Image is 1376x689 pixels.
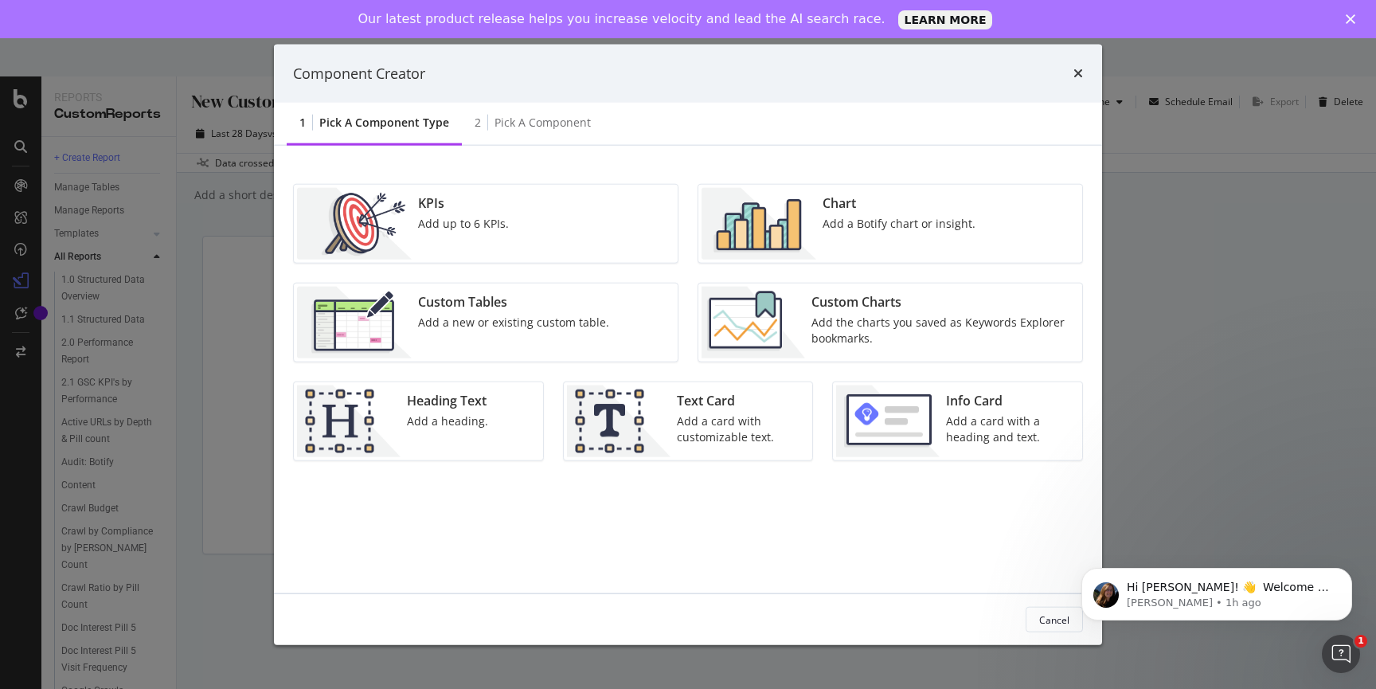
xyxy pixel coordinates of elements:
[811,293,1073,311] div: Custom Charts
[811,315,1073,346] div: Add the charts you saved as Keywords Explorer bookmarks.
[494,115,591,131] div: Pick a Component
[823,194,975,213] div: Chart
[293,63,425,84] div: Component Creator
[418,194,509,213] div: KPIs
[299,115,306,131] div: 1
[898,10,993,29] a: LEARN MORE
[297,188,412,260] img: __UUOcd1.png
[418,216,509,232] div: Add up to 6 KPIs.
[297,287,412,358] img: CzM_nd8v.png
[702,188,816,260] img: BHjNRGjj.png
[1057,534,1376,646] iframe: Intercom notifications message
[407,413,488,429] div: Add a heading.
[418,293,609,311] div: Custom Tables
[677,413,803,445] div: Add a card with customizable text.
[823,216,975,232] div: Add a Botify chart or insight.
[407,392,488,410] div: Heading Text
[836,386,940,457] img: 9fcGIRyhgxRLRpur6FCk681sBQ4rDmX99LnU5EkywwAAAAAElFTkSuQmCC
[946,392,1073,410] div: Info Card
[567,386,670,457] img: CIPqJSrR.png
[1354,635,1367,648] span: 1
[946,413,1073,445] div: Add a card with a heading and text.
[319,115,449,131] div: Pick a Component type
[1039,613,1069,626] div: Cancel
[702,287,805,358] img: Chdk0Fza.png
[274,44,1102,645] div: modal
[297,386,401,457] img: CtJ9-kHf.png
[677,392,803,410] div: Text Card
[1026,607,1083,632] button: Cancel
[1322,635,1360,673] iframe: Intercom live chat
[1073,63,1083,84] div: times
[475,115,481,131] div: 2
[358,11,885,27] div: Our latest product release helps you increase velocity and lead the AI search race.
[418,315,609,331] div: Add a new or existing custom table.
[1346,14,1362,24] div: Close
